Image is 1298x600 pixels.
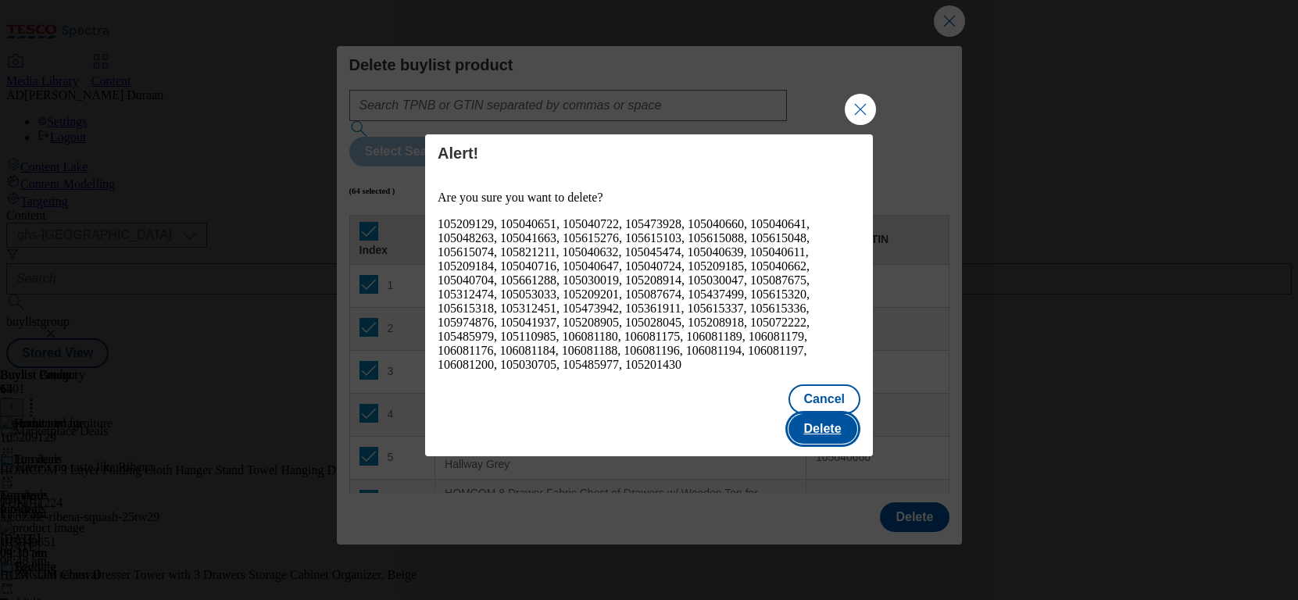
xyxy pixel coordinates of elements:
button: Delete [788,414,857,444]
h4: Alert! [438,144,860,162]
button: Close Modal [845,94,876,125]
div: Modal [425,134,873,456]
div: 105209129, 105040651, 105040722, 105473928, 105040660, 105040641, 105048263, 105041663, 105615276... [438,217,860,372]
button: Cancel [788,384,860,414]
p: Are you sure you want to delete? [438,191,860,205]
